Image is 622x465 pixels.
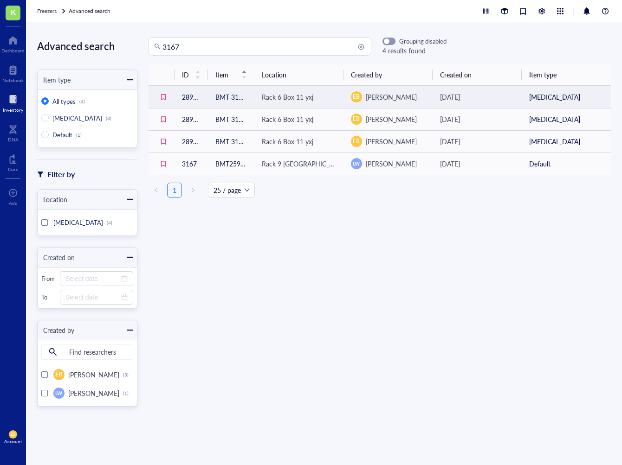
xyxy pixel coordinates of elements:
a: Core [8,152,18,172]
a: Advanced search [69,6,112,16]
div: Rack 6 Box 11 yxj [262,92,313,102]
th: Item type [522,64,611,86]
button: left [149,183,163,197]
span: All types [52,97,76,106]
span: EB [11,432,15,437]
td: BMT 3167R BM [DATE] [208,108,254,130]
input: Select date [65,274,119,284]
span: [PERSON_NAME] [68,389,119,398]
span: EB [353,115,360,123]
div: Page Size [208,183,255,197]
span: EB [353,93,360,101]
td: [MEDICAL_DATA] [522,86,611,108]
td: 28949 [175,108,208,130]
th: Created by [343,64,433,86]
a: Freezers [37,6,67,16]
span: EB [353,137,360,146]
td: 28948 [175,130,208,153]
span: right [190,187,196,193]
span: LW [353,160,360,167]
a: Dashboard [1,33,25,53]
div: [DATE] [440,159,514,169]
div: (4) [79,99,85,104]
span: [PERSON_NAME] [366,137,417,146]
div: [DATE] [440,92,514,102]
td: Default [522,153,611,175]
span: [MEDICAL_DATA] [53,218,103,227]
span: [PERSON_NAME] [366,159,417,168]
span: Item [215,70,236,80]
div: Item type [38,75,71,85]
div: Add [9,200,18,206]
div: (1) [76,132,82,138]
div: Filter by [47,168,75,180]
a: Inventory [3,92,23,113]
span: EB [55,370,62,379]
a: DNA [8,122,19,142]
div: Rack 6 Box 11 yxj [262,114,313,124]
li: Next Page [186,183,201,197]
td: 3167 [175,153,208,175]
div: (1) [123,390,129,396]
div: To [41,293,56,301]
div: [DATE] [440,136,514,147]
th: ID [175,64,208,86]
div: (3) [106,115,111,121]
span: 25 / page [214,183,249,197]
span: K [11,6,16,18]
div: Inventory [3,107,23,113]
div: Location [38,194,67,204]
div: Rack 9 [GEOGRAPHIC_DATA] [262,159,336,169]
td: BMT 3167R spl [DATE] [208,86,254,108]
th: Created on [433,64,522,86]
span: left [153,187,159,193]
span: ID [182,70,189,80]
span: [PERSON_NAME] [68,370,119,379]
td: BMT 3167R BM [DATE] [208,130,254,153]
div: Advanced search [37,37,137,55]
div: Created by [38,325,74,335]
span: Freezers [37,7,57,15]
span: Default [52,130,72,139]
td: BMT259 BM [208,153,254,175]
div: Core [8,166,18,172]
th: Location [254,64,343,86]
td: [MEDICAL_DATA] [522,108,611,130]
span: [PERSON_NAME] [366,92,417,102]
button: right [186,183,201,197]
th: Item [208,64,254,86]
span: [PERSON_NAME] [366,115,417,124]
li: 1 [167,183,182,197]
div: Rack 6 Box 11 yxj [262,136,313,147]
div: From [41,274,56,283]
div: DNA [8,137,19,142]
div: Created on [38,252,75,262]
td: [MEDICAL_DATA] [522,130,611,153]
div: 4 results found [382,45,447,56]
div: (3) [123,372,129,377]
td: 28950 [175,86,208,108]
div: Notebook [2,77,24,83]
div: [DATE] [440,114,514,124]
li: Previous Page [149,183,163,197]
a: 1 [168,183,181,197]
div: Dashboard [1,48,25,53]
div: (4) [107,220,112,225]
a: Notebook [2,63,24,83]
div: Account [4,439,22,444]
div: Grouping disabled [399,37,447,45]
span: [MEDICAL_DATA] [52,114,102,122]
span: LW [55,389,63,397]
input: Select date [65,292,119,302]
